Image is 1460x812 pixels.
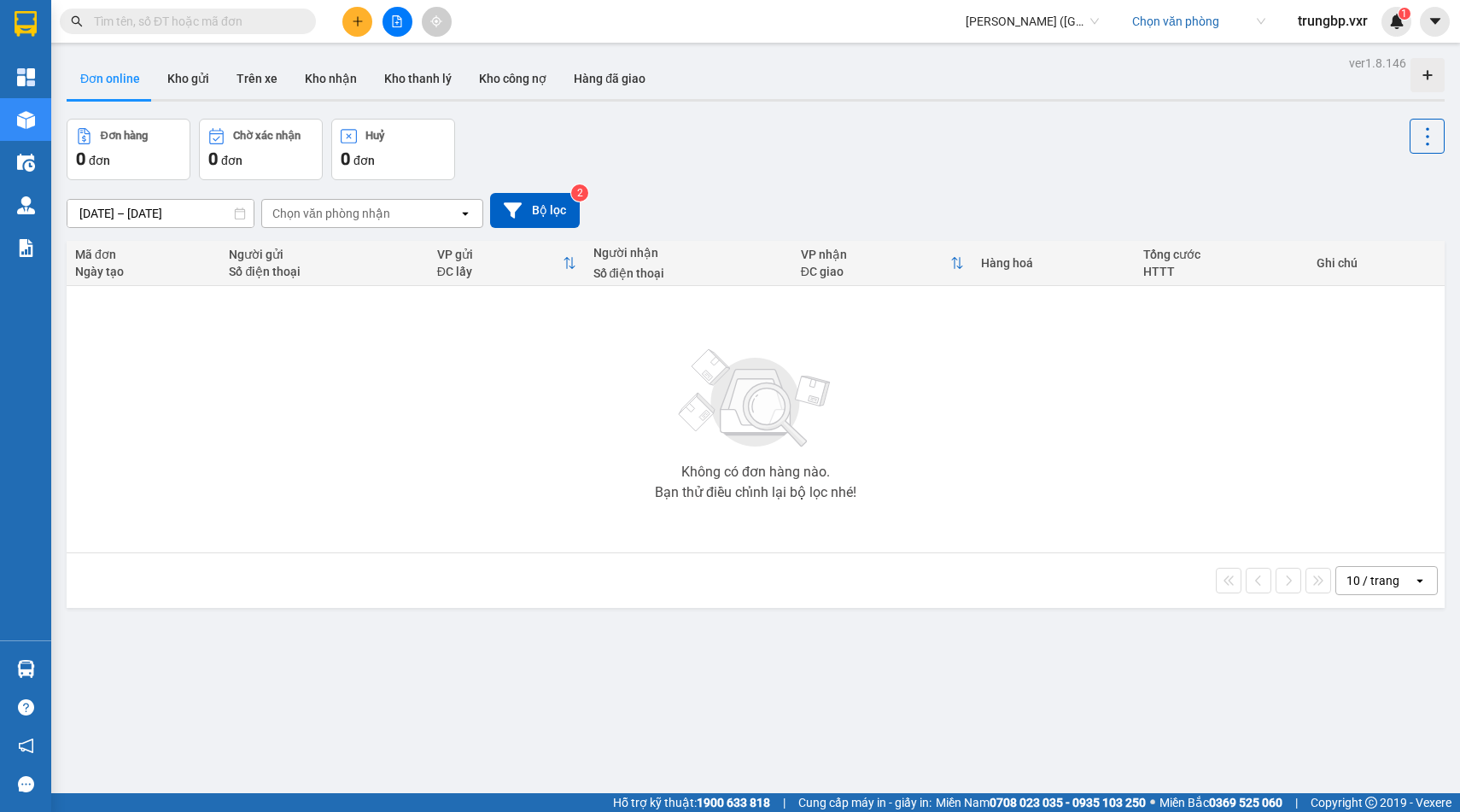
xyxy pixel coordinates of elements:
[221,154,242,167] span: đơn
[490,193,580,228] button: Bộ lọc
[67,119,190,180] button: Đơn hàng0đơn
[1346,572,1399,589] div: 10 / trang
[593,246,784,260] div: Người nhận
[229,248,419,261] div: Người gửi
[17,154,35,172] img: warehouse-icon
[593,266,784,280] div: Số điện thoại
[1410,58,1445,92] div: Tạo kho hàng mới
[571,184,588,202] sup: 2
[465,58,560,99] button: Kho công nợ
[383,7,412,37] button: file-add
[18,776,34,792] span: message
[560,58,659,99] button: Hàng đã giao
[655,486,856,499] div: Bạn thử điều chỉnh lại bộ lọc nhé!
[352,15,364,27] span: plus
[792,241,972,286] th: Toggle SortBy
[17,660,35,678] img: warehouse-icon
[1317,256,1435,270] div: Ghi chú
[990,796,1146,809] strong: 0708 023 035 - 0935 103 250
[154,58,223,99] button: Kho gửi
[1401,8,1407,20] span: 1
[67,200,254,227] input: Select a date range.
[17,111,35,129] img: warehouse-icon
[18,738,34,754] span: notification
[422,7,452,37] button: aim
[17,239,35,257] img: solution-icon
[75,265,212,278] div: Ngày tạo
[1150,799,1155,806] span: ⚪️
[101,130,148,142] div: Đơn hàng
[89,154,110,167] span: đơn
[936,793,1146,812] span: Miền Nam
[17,196,35,214] img: warehouse-icon
[223,58,291,99] button: Trên xe
[697,796,770,809] strong: 1900 633 818
[272,205,390,222] div: Chọn văn phòng nhận
[18,699,34,716] span: question-circle
[801,248,950,261] div: VP nhận
[1143,248,1300,261] div: Tổng cước
[1349,54,1406,73] div: ver 1.8.146
[353,154,375,167] span: đơn
[670,339,841,459] img: svg+xml;base64,PHN2ZyBjbGFzcz0ibGlzdC1wbHVnX19zdmciIHhtbG5zPSJodHRwOi8vd3d3LnczLm9yZy8yMDAwL3N2Zy...
[15,11,37,37] img: logo-vxr
[291,58,371,99] button: Kho nhận
[75,248,212,261] div: Mã đơn
[94,12,295,31] input: Tìm tên, số ĐT hoặc mã đơn
[681,465,830,479] div: Không có đơn hàng nào.
[430,15,442,27] span: aim
[429,241,585,286] th: Toggle SortBy
[391,15,403,27] span: file-add
[1365,797,1377,809] span: copyright
[71,15,83,27] span: search
[458,207,472,220] svg: open
[437,265,563,278] div: ĐC lấy
[1143,265,1300,278] div: HTTT
[208,149,218,169] span: 0
[798,793,931,812] span: Cung cấp máy in - giấy in:
[1284,10,1381,32] span: trungbp.vxr
[981,256,1126,270] div: Hàng hoá
[342,7,372,37] button: plus
[371,58,465,99] button: Kho thanh lý
[783,793,785,812] span: |
[229,265,419,278] div: Số điện thoại
[1159,793,1282,812] span: Miền Bắc
[1399,8,1410,20] sup: 1
[331,119,455,180] button: Huỷ0đơn
[1413,574,1427,587] svg: open
[1209,796,1282,809] strong: 0369 525 060
[1389,14,1405,29] img: icon-new-feature
[613,793,770,812] span: Hỗ trợ kỹ thuật:
[341,149,350,169] span: 0
[1420,7,1450,37] button: caret-down
[1295,793,1298,812] span: |
[966,9,1099,34] span: Kim Liên (Đà Nẵng)
[17,68,35,86] img: dashboard-icon
[437,248,563,261] div: VP gửi
[199,119,323,180] button: Chờ xác nhận0đơn
[1428,14,1443,29] span: caret-down
[233,130,301,142] div: Chờ xác nhận
[67,58,154,99] button: Đơn online
[76,149,85,169] span: 0
[801,265,950,278] div: ĐC giao
[365,130,384,142] div: Huỷ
